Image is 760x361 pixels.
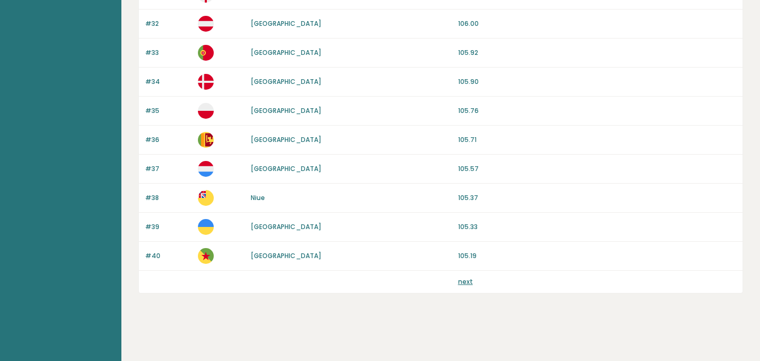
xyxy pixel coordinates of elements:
p: 105.57 [458,164,736,174]
a: [GEOGRAPHIC_DATA] [251,164,321,173]
img: pl.svg [198,103,214,119]
p: #36 [145,135,192,145]
img: lk.svg [198,132,214,148]
p: 105.19 [458,251,736,261]
p: 105.37 [458,193,736,203]
a: next [458,277,473,286]
p: #35 [145,106,192,116]
a: [GEOGRAPHIC_DATA] [251,48,321,57]
p: #34 [145,77,192,87]
a: [GEOGRAPHIC_DATA] [251,19,321,28]
p: 105.33 [458,222,736,232]
img: pt.svg [198,45,214,61]
p: #32 [145,19,192,28]
p: #40 [145,251,192,261]
a: [GEOGRAPHIC_DATA] [251,135,321,144]
img: lu.svg [198,161,214,177]
a: [GEOGRAPHIC_DATA] [251,222,321,231]
p: #38 [145,193,192,203]
a: [GEOGRAPHIC_DATA] [251,251,321,260]
a: Niue [251,193,265,202]
a: [GEOGRAPHIC_DATA] [251,106,321,115]
p: 105.92 [458,48,736,58]
p: #39 [145,222,192,232]
img: dk.svg [198,74,214,90]
img: gf.svg [198,248,214,264]
img: ua.svg [198,219,214,235]
img: nu.svg [198,190,214,206]
p: 106.00 [458,19,736,28]
p: 105.90 [458,77,736,87]
img: at.svg [198,16,214,32]
p: 105.76 [458,106,736,116]
p: 105.71 [458,135,736,145]
a: [GEOGRAPHIC_DATA] [251,77,321,86]
p: #33 [145,48,192,58]
p: #37 [145,164,192,174]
